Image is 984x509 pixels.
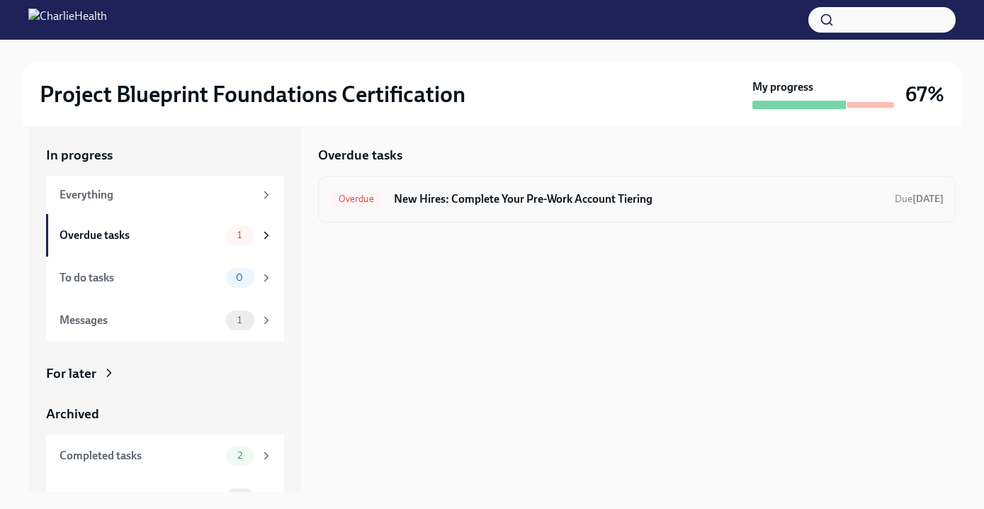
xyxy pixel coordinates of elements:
[227,272,251,283] span: 0
[752,79,813,95] strong: My progress
[46,299,284,342] a: Messages1
[229,230,250,240] span: 1
[46,176,284,214] a: Everything
[895,193,944,205] span: Due
[60,228,220,243] div: Overdue tasks
[60,491,220,506] div: Messages
[330,194,383,204] span: Overdue
[46,146,284,164] a: In progress
[46,364,284,383] a: For later
[60,313,220,328] div: Messages
[40,80,465,108] h2: Project Blueprint Foundations Certification
[895,192,944,206] span: September 8th, 2025 11:00
[60,448,220,464] div: Completed tasks
[60,187,254,203] div: Everything
[330,188,944,211] a: OverdueNew Hires: Complete Your Pre-Work Account TieringDue[DATE]
[229,450,251,461] span: 2
[905,82,944,107] h3: 67%
[318,146,402,164] h5: Overdue tasks
[46,435,284,477] a: Completed tasks2
[229,315,250,325] span: 1
[28,9,107,31] img: CharlieHealth
[46,364,96,383] div: For later
[912,193,944,205] strong: [DATE]
[46,214,284,257] a: Overdue tasks1
[46,405,284,423] a: Archived
[394,191,883,207] h6: New Hires: Complete Your Pre-Work Account Tiering
[46,257,284,299] a: To do tasks0
[60,270,220,286] div: To do tasks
